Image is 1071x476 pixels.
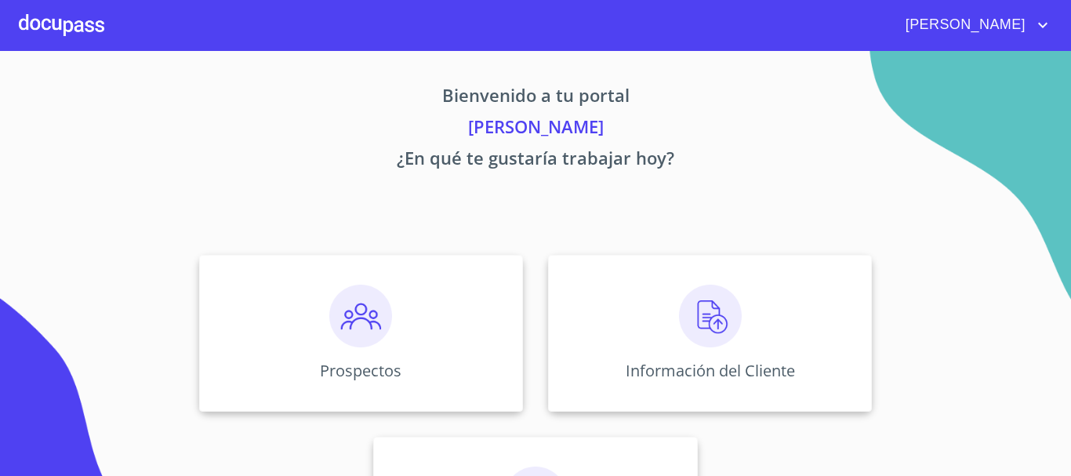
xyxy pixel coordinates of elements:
img: prospectos.png [329,285,392,347]
p: ¿En qué te gustaría trabajar hoy? [53,145,1018,176]
p: Bienvenido a tu portal [53,82,1018,114]
p: Información del Cliente [626,360,795,381]
p: Prospectos [320,360,401,381]
span: [PERSON_NAME] [894,13,1033,38]
button: account of current user [894,13,1052,38]
p: [PERSON_NAME] [53,114,1018,145]
img: carga.png [679,285,742,347]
